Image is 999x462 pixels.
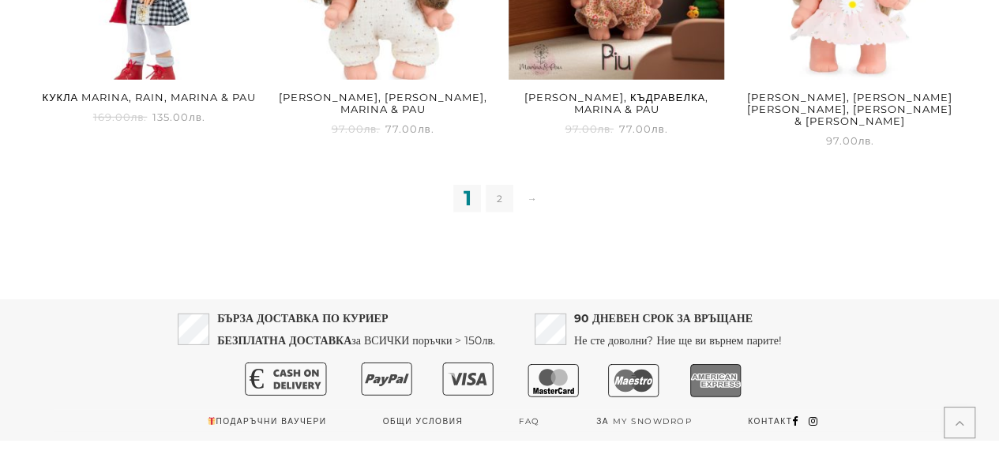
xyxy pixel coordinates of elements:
[574,311,753,325] strong: 90 ДНЕВЕН СРОК ЗА ВРЪЩАНЕ
[217,307,495,351] p: за ВСИЧКИ поръчки > 150лв.
[250,363,265,396] text: €
[597,122,614,135] span: лв.
[208,417,216,425] img: 🎁
[93,111,148,123] span: 169.00
[332,122,381,135] span: 97.00
[486,185,513,212] a: 2
[565,122,614,135] span: 97.00
[42,86,257,108] h2: Кукла Marina, Rain, Marina & Pau
[217,311,388,347] strong: БЪРЗА ДОСТАВКА ПО КУРИЕР БЕЗПЛАТНА ДОСТАВКА
[596,410,692,433] a: За My snowdrop
[453,185,481,212] span: 1
[364,122,381,135] span: лв.
[518,185,546,212] a: →
[189,111,205,123] span: лв.
[383,410,464,433] a: Общи условия
[574,307,782,351] p: Не сте доволни? Ние ще ви върнем парите!
[152,111,205,123] span: 135.00
[207,410,327,433] a: Подаръчни ваучери
[131,111,148,123] span: лв.
[748,410,792,433] a: Контакт
[519,410,540,433] a: FAQ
